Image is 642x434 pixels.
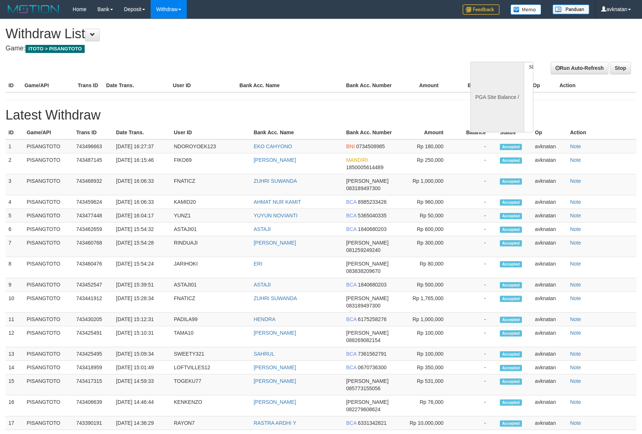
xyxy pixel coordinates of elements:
[404,174,455,195] td: Rp 1,000,000
[73,257,113,278] td: 743460476
[343,126,405,139] th: Bank Acc. Number
[113,223,171,236] td: [DATE] 15:54:32
[254,282,271,288] a: ASTAJI
[455,416,497,430] td: -
[532,195,567,209] td: avknatan
[346,178,389,184] span: [PERSON_NAME]
[455,236,497,257] td: -
[346,247,380,253] span: 081259249240
[346,295,389,301] span: [PERSON_NAME]
[6,395,24,416] td: 16
[171,209,251,223] td: YUNZ1
[171,174,251,195] td: FNATICZ
[532,326,567,347] td: avknatan
[254,178,297,184] a: ZUHRI SUWANDA
[113,278,171,292] td: [DATE] 15:39:51
[404,416,455,430] td: Rp 10,000,000
[254,157,296,163] a: [PERSON_NAME]
[404,195,455,209] td: Rp 960,000
[346,337,380,343] span: 088269082154
[455,257,497,278] td: -
[171,236,251,257] td: RINDUAJI
[6,174,24,195] td: 3
[6,195,24,209] td: 4
[500,157,522,164] span: Accepted
[455,292,497,313] td: -
[404,278,455,292] td: Rp 500,000
[570,399,581,405] a: Note
[404,236,455,257] td: Rp 300,000
[6,4,62,15] img: MOTION_logo.png
[570,240,581,246] a: Note
[113,313,171,326] td: [DATE] 15:12:31
[254,378,296,384] a: [PERSON_NAME]
[500,317,522,323] span: Accepted
[500,240,522,246] span: Accepted
[404,153,455,174] td: Rp 250,000
[6,292,24,313] td: 10
[254,399,296,405] a: [PERSON_NAME]
[358,316,387,322] span: 6175258276
[500,420,522,427] span: Accepted
[455,223,497,236] td: -
[73,278,113,292] td: 743452547
[346,240,389,246] span: [PERSON_NAME]
[113,416,171,430] td: [DATE] 14:36:29
[404,209,455,223] td: Rp 50,000
[455,347,497,361] td: -
[532,347,567,361] td: avknatan
[455,195,497,209] td: -
[171,292,251,313] td: FNATICZ
[24,139,73,153] td: PISANGTOTO
[346,157,368,163] span: MANDIRI
[73,209,113,223] td: 743477448
[532,395,567,416] td: avknatan
[532,292,567,313] td: avknatan
[532,278,567,292] td: avknatan
[113,361,171,374] td: [DATE] 15:01:49
[113,126,171,139] th: Date Trans.
[24,236,73,257] td: PISANGTOTO
[455,209,497,223] td: -
[6,126,24,139] th: ID
[73,236,113,257] td: 743460768
[570,295,581,301] a: Note
[532,153,567,174] td: avknatan
[73,416,113,430] td: 743390191
[21,79,75,92] th: Game/API
[24,195,73,209] td: PISANGTOTO
[404,257,455,278] td: Rp 80,000
[24,313,73,326] td: PISANGTOTO
[113,374,171,395] td: [DATE] 14:59:33
[570,364,581,370] a: Note
[24,174,73,195] td: PISANGTOTO
[500,399,522,406] span: Accepted
[254,351,275,357] a: SAHRUL
[171,153,251,174] td: FIKO69
[6,108,636,122] h1: Latest Withdraw
[532,209,567,223] td: avknatan
[254,226,271,232] a: ASTAJI
[24,126,73,139] th: Game/API
[113,347,171,361] td: [DATE] 15:09:34
[358,199,387,205] span: 8985233426
[254,316,276,322] a: HENDRA
[24,257,73,278] td: PISANGTOTO
[346,364,357,370] span: BCA
[500,378,522,385] span: Accepted
[113,395,171,416] td: [DATE] 14:46:44
[171,374,251,395] td: TOGEKU77
[6,45,421,52] h4: Game:
[73,126,113,139] th: Trans ID
[6,26,421,41] h1: Withdraw List
[24,209,73,223] td: PISANGTOTO
[532,174,567,195] td: avknatan
[530,79,557,92] th: Op
[500,351,522,357] span: Accepted
[6,361,24,374] td: 14
[346,385,380,391] span: 085773155056
[24,361,73,374] td: PISANGTOTO
[404,326,455,347] td: Rp 100,000
[6,79,21,92] th: ID
[532,223,567,236] td: avknatan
